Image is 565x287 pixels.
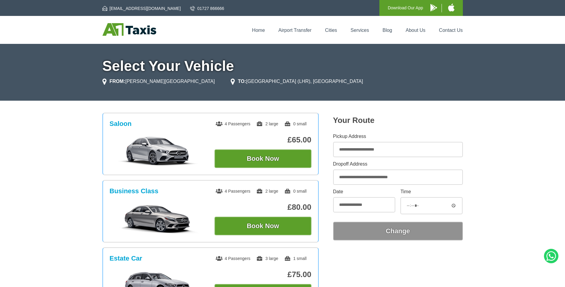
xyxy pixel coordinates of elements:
[256,189,278,194] span: 2 large
[333,116,463,125] h2: Your Route
[216,256,251,261] span: 4 Passengers
[388,4,423,12] p: Download Our App
[110,255,142,262] h3: Estate Car
[351,28,369,33] a: Services
[216,189,251,194] span: 4 Passengers
[252,28,265,33] a: Home
[284,121,306,126] span: 0 small
[214,149,311,168] button: Book Now
[102,23,156,36] img: A1 Taxis St Albans LTD
[325,28,337,33] a: Cities
[214,217,311,235] button: Book Now
[102,59,463,73] h1: Select Your Vehicle
[333,189,395,194] label: Date
[231,78,363,85] li: [GEOGRAPHIC_DATA] (LHR), [GEOGRAPHIC_DATA]
[113,203,203,234] img: Business Class
[113,136,203,166] img: Saloon
[214,135,311,145] p: £65.00
[400,189,463,194] label: Time
[333,162,463,166] label: Dropoff Address
[110,120,132,128] h3: Saloon
[406,28,426,33] a: About Us
[278,28,311,33] a: Airport Transfer
[214,270,311,279] p: £75.00
[190,5,224,11] a: 01727 866666
[110,187,159,195] h3: Business Class
[110,79,125,84] strong: FROM:
[448,4,454,11] img: A1 Taxis iPhone App
[333,134,463,139] label: Pickup Address
[430,4,437,11] img: A1 Taxis Android App
[216,121,251,126] span: 4 Passengers
[333,222,463,240] button: Change
[284,189,306,194] span: 0 small
[439,28,463,33] a: Contact Us
[238,79,246,84] strong: TO:
[256,121,278,126] span: 2 large
[214,203,311,212] p: £80.00
[102,5,181,11] a: [EMAIL_ADDRESS][DOMAIN_NAME]
[102,78,215,85] li: [PERSON_NAME][GEOGRAPHIC_DATA]
[284,256,306,261] span: 1 small
[256,256,278,261] span: 3 large
[382,28,392,33] a: Blog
